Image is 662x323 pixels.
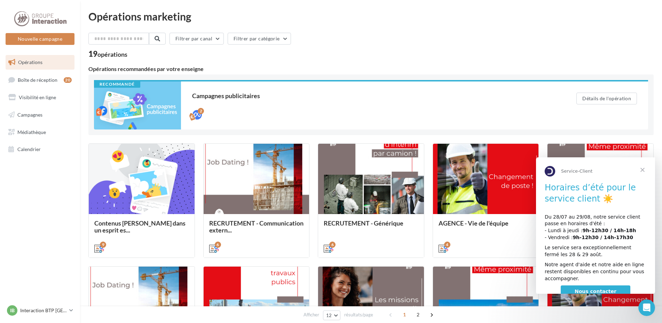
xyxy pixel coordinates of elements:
[94,219,186,234] span: Contenus [PERSON_NAME] dans un esprit es...
[97,51,127,57] div: opérations
[94,81,140,88] div: Recommandé
[439,219,509,227] span: AGENCE - Vie de l'équipe
[323,310,341,320] button: 12
[4,125,76,140] a: Médiathèque
[88,50,127,58] div: 19
[4,72,76,87] a: Boîte de réception20
[88,66,654,72] div: Opérations recommandées par votre enseigne
[228,33,291,45] button: Filtrer par catégorie
[6,33,74,45] button: Nouvelle campagne
[25,128,94,141] a: Nous contacter
[19,94,56,100] span: Visibilité en ligne
[18,59,42,65] span: Opérations
[444,242,450,248] div: 4
[17,112,42,118] span: Campagnes
[412,309,424,320] span: 2
[20,307,66,314] p: Interaction BTP [GEOGRAPHIC_DATA]
[638,299,655,316] iframe: Intercom live chat
[4,108,76,122] a: Campagnes
[64,77,72,83] div: 20
[399,309,410,320] span: 1
[10,307,15,314] span: IB
[17,146,41,152] span: Calendrier
[4,142,76,157] a: Calendrier
[4,90,76,105] a: Visibilité en ligne
[192,93,549,99] div: Campagnes publicitaires
[324,219,403,227] span: RECRUTEMENT - Générique
[304,312,319,318] span: Afficher
[100,242,106,248] div: 9
[88,11,654,22] div: Opérations marketing
[576,93,637,104] button: Détails de l'opération
[215,242,221,248] div: 6
[209,219,304,234] span: RECRUTEMENT - Communication extern...
[329,242,336,248] div: 6
[39,131,80,137] span: Nous contacter
[4,55,76,70] a: Opérations
[17,129,46,135] span: Médiathèque
[6,304,74,317] a: IB Interaction BTP [GEOGRAPHIC_DATA]
[170,33,224,45] button: Filtrer par canal
[536,157,655,294] iframe: Intercom live chat message
[18,77,57,82] span: Boîte de réception
[326,313,332,318] span: 12
[344,312,373,318] span: résultats/page
[198,108,204,114] div: 2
